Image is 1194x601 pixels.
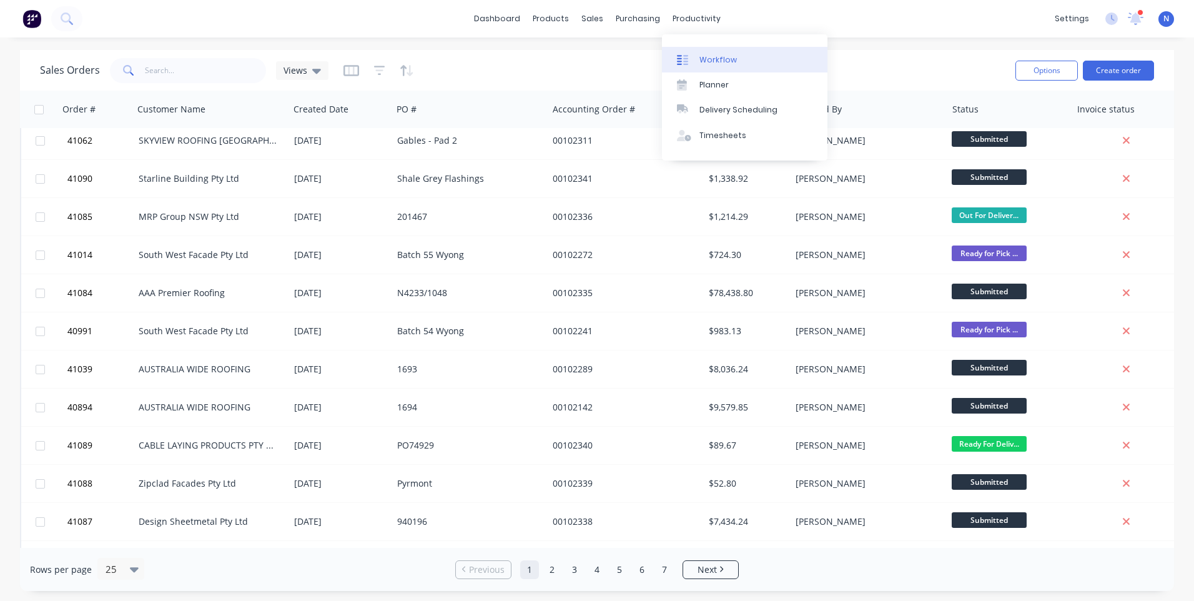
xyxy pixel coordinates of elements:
a: dashboard [468,9,526,28]
a: Delivery Scheduling [662,97,827,122]
span: 41089 [67,439,92,452]
a: Page 1 is your current page [520,560,539,579]
span: 41087 [67,515,92,528]
button: 41089 [64,427,139,464]
div: Pyrmont [397,477,536,490]
div: $8,036.24 [709,363,782,375]
span: Next [698,564,717,576]
div: products [526,9,575,28]
div: Workflow [699,54,737,66]
div: [DATE] [294,287,387,299]
h1: Sales Orders [40,64,100,76]
ul: Pagination [450,560,744,579]
div: Planner [699,79,729,91]
a: Workflow [662,47,827,72]
button: 40894 [64,389,139,426]
div: [DATE] [294,134,387,147]
div: South West Facade Pty Ltd [139,325,277,337]
div: Status [952,103,979,116]
span: Ready For Deliv... [952,436,1027,452]
span: Submitted [952,284,1027,299]
div: sales [575,9,609,28]
div: AUSTRALIA WIDE ROOFING [139,363,277,375]
div: [DATE] [294,401,387,414]
a: Previous page [456,564,511,576]
button: 41090 [64,160,139,197]
button: 40991 [64,312,139,350]
div: [PERSON_NAME] [796,401,934,414]
span: 40991 [67,325,92,337]
button: Options [1015,61,1078,81]
div: [PERSON_NAME] [796,287,934,299]
div: Timesheets [699,130,746,141]
button: Create order [1083,61,1154,81]
button: 41014 [64,236,139,274]
button: 41039 [64,350,139,388]
span: Submitted [952,398,1027,414]
div: [DATE] [294,172,387,185]
div: Customer Name [137,103,205,116]
a: Page 5 [610,560,629,579]
div: 201467 [397,211,536,223]
span: 41084 [67,287,92,299]
div: $52.80 [709,477,782,490]
a: Page 7 [655,560,674,579]
div: [PERSON_NAME] [796,172,934,185]
div: PO74929 [397,439,536,452]
span: 41014 [67,249,92,261]
div: $9,579.85 [709,401,782,414]
div: productivity [666,9,727,28]
span: 41088 [67,477,92,490]
div: $1,214.29 [709,211,782,223]
span: Submitted [952,131,1027,147]
div: South West Facade Pty Ltd [139,249,277,261]
a: Page 3 [565,560,584,579]
a: Page 2 [543,560,561,579]
div: Design Sheetmetal Pty Ltd [139,515,277,528]
div: Gables - Pad 2 [397,134,536,147]
div: 00102341 [553,172,691,185]
a: Planner [662,72,827,97]
div: [DATE] [294,477,387,490]
div: 00102272 [553,249,691,261]
div: Accounting Order # [553,103,635,116]
div: 1693 [397,363,536,375]
div: N4233/1048 [397,287,536,299]
div: PO # [397,103,417,116]
div: [DATE] [294,363,387,375]
a: Timesheets [662,123,827,148]
span: Ready for Pick ... [952,246,1027,261]
button: 41085 [64,198,139,236]
div: Created Date [294,103,348,116]
div: Batch 54 Wyong [397,325,536,337]
div: Batch 55 Wyong [397,249,536,261]
div: $983.13 [709,325,782,337]
span: 41090 [67,172,92,185]
div: [PERSON_NAME] [796,477,934,490]
div: purchasing [609,9,666,28]
span: 41039 [67,363,92,375]
div: [PERSON_NAME] [796,325,934,337]
button: 41088 [64,465,139,502]
a: Page 4 [588,560,606,579]
div: SKYVIEW ROOFING [GEOGRAPHIC_DATA] P/L [139,134,277,147]
span: Submitted [952,169,1027,185]
span: 41085 [67,211,92,223]
div: Shale Grey Flashings [397,172,536,185]
div: Delivery Scheduling [699,104,777,116]
div: 00102142 [553,401,691,414]
div: $78,438.80 [709,287,782,299]
div: 940196 [397,515,536,528]
div: [DATE] [294,249,387,261]
div: [PERSON_NAME] [796,211,934,223]
div: [DATE] [294,515,387,528]
div: MRP Group NSW Pty Ltd [139,211,277,223]
div: $724.30 [709,249,782,261]
div: 00102339 [553,477,691,490]
span: Previous [469,564,505,576]
button: 41062 [64,122,139,159]
div: [PERSON_NAME] [796,134,934,147]
div: $1,338.92 [709,172,782,185]
div: [DATE] [294,325,387,337]
div: Zipclad Facades Pty Ltd [139,477,277,490]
